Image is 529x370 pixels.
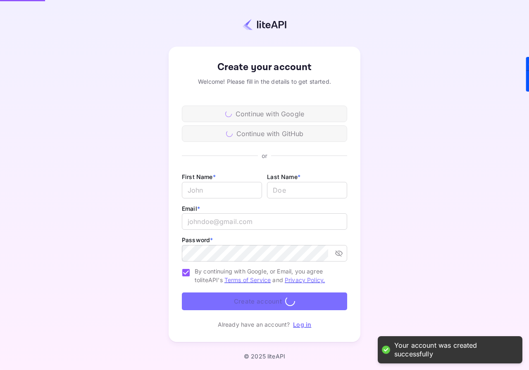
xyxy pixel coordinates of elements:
p: Already have an account? [218,320,290,329]
div: Your account was created successfully [394,341,514,358]
div: Continue with GitHub [182,125,347,142]
div: Welcome! Please fill in the details to get started. [182,77,347,86]
p: © 2025 liteAPI [244,353,285,360]
a: Terms of Service [224,276,271,283]
div: Create your account [182,60,347,75]
button: toggle password visibility [331,246,346,261]
img: liteapi [243,19,286,31]
div: Continue with Google [182,106,347,122]
a: Privacy Policy. [285,276,325,283]
a: Log in [293,321,311,328]
input: Doe [267,182,347,198]
label: First Name [182,173,216,180]
input: johndoe@gmail.com [182,213,347,230]
input: John [182,182,262,198]
label: Last Name [267,173,300,180]
label: Password [182,236,213,243]
label: Email [182,205,200,212]
span: By continuing with Google, or Email, you agree to liteAPI's and [195,267,341,284]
